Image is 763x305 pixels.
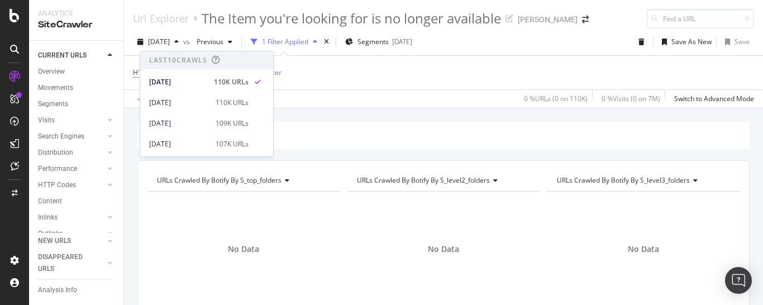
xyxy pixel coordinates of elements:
div: Visits [38,115,55,126]
a: Visits [38,115,104,126]
a: Movements [38,82,116,94]
div: [DATE] [392,37,412,46]
input: Find a URL [647,9,754,28]
a: Inlinks [38,212,104,223]
div: Switch to Advanced Mode [674,94,754,103]
div: 110K URLs [214,77,249,87]
div: Movements [38,82,73,94]
span: Previous [192,37,223,46]
a: HTTP Codes [38,179,104,191]
div: 0 % URLs ( 0 on 110K ) [524,94,588,103]
span: No Data [228,244,259,255]
span: URLs Crawled By Botify By s_level3_folders [557,175,690,185]
div: 107K URLs [216,139,249,149]
button: Save [721,33,750,51]
button: [DATE] [133,33,183,51]
div: [PERSON_NAME] [518,14,578,25]
div: Last 10 Crawls [149,55,207,65]
div: Search Engines [38,131,84,142]
div: Inlinks [38,212,58,223]
div: 1 Filter Applied [262,37,308,46]
a: Performance [38,163,104,175]
a: Url Explorer [133,12,189,25]
a: Search Engines [38,131,104,142]
h4: URLs Crawled By Botify By s_level2_folders [355,171,531,189]
h4: URLs Crawled By Botify By s_level3_folders [555,171,731,189]
span: No Data [628,244,659,255]
span: URLs Crawled By Botify By s_top_folders [157,175,282,185]
div: Outlinks [38,228,63,240]
div: 109K URLs [216,118,249,128]
h4: URLs Crawled By Botify By s_top_folders [155,171,331,189]
a: Segments [38,98,116,110]
span: No Data [428,244,459,255]
div: DISAPPEARED URLS [38,251,94,275]
div: HTTP Codes [38,179,76,191]
button: 1 Filter Applied [246,33,322,51]
div: 110K URLs [216,98,249,108]
div: Open Intercom Messenger [725,267,752,294]
div: Analytics [38,9,115,18]
a: Distribution [38,147,104,159]
a: CURRENT URLS [38,50,104,61]
div: Overview [38,66,65,78]
div: CURRENT URLS [38,50,87,61]
a: NEW URLS [38,235,104,247]
div: [DATE] [149,139,209,149]
a: Analysis Info [38,284,116,296]
span: 2025 Aug. 18th [148,37,170,46]
button: Save As New [657,33,712,51]
div: arrow-right-arrow-left [582,16,589,23]
a: Overview [38,66,116,78]
div: Save As New [671,37,712,46]
div: Distribution [38,147,73,159]
div: Performance [38,163,77,175]
div: [DATE] [149,77,207,87]
div: Save [735,37,750,46]
div: SiteCrawler [38,18,115,31]
div: times [322,36,331,47]
button: Switch to Advanced Mode [670,90,754,108]
div: Segments [38,98,68,110]
div: [DATE] [149,98,209,108]
div: 0 % Visits ( 0 on 7M ) [602,94,660,103]
a: Outlinks [38,228,104,240]
button: Previous [192,33,237,51]
div: Analysis Info [38,284,77,296]
span: H1 [133,68,142,77]
div: [DATE] [149,118,209,128]
span: Segments [357,37,389,46]
div: The Item you're looking for is no longer available [202,9,501,28]
button: Apply [133,90,165,108]
a: DISAPPEARED URLS [38,251,104,275]
div: NEW URLS [38,235,71,247]
span: vs [183,37,192,46]
span: URLs Crawled By Botify By s_level2_folders [357,175,490,185]
button: Segments[DATE] [341,33,417,51]
a: Content [38,196,116,207]
div: Content [38,196,62,207]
